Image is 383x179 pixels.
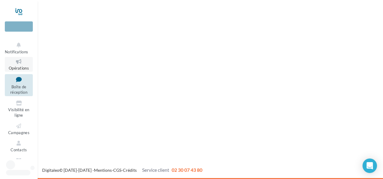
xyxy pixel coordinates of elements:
a: Médiathèque [5,156,33,171]
a: Mentions [94,168,112,173]
a: Visibilité en ligne [5,99,33,119]
span: © [DATE]-[DATE] - - - [42,168,202,173]
span: Campagnes [8,130,30,135]
span: Visibilité en ligne [8,107,29,118]
span: Service client [142,167,169,173]
span: Notifications [5,49,28,54]
a: Crédits [123,168,137,173]
a: Campagnes [5,121,33,136]
a: Digitaleo [42,168,59,173]
span: 02 30 07 43 80 [172,167,202,173]
a: Contacts [5,139,33,153]
a: CGS [113,168,121,173]
span: Contacts [11,147,27,152]
a: Boîte de réception [5,74,33,96]
a: Opérations [5,57,33,72]
div: Nouvelle campagne [5,21,33,32]
span: Opérations [9,66,29,71]
span: Boîte de réception [10,84,27,95]
div: Open Intercom Messenger [363,159,377,173]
